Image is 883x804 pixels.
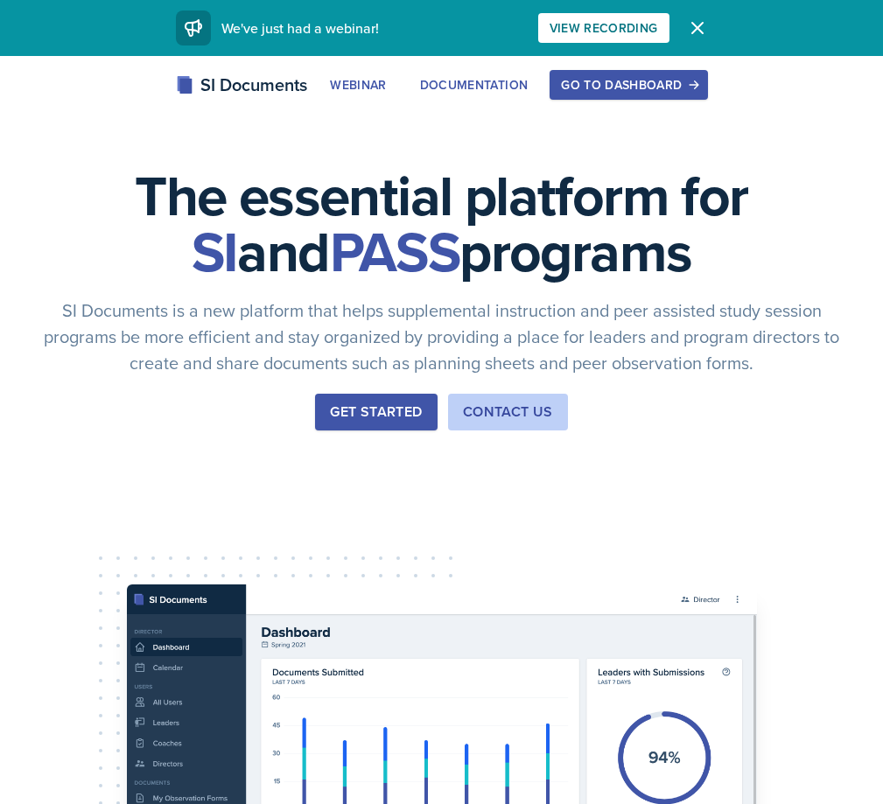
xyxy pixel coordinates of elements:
button: Documentation [409,70,540,100]
div: SI Documents [176,72,307,98]
button: Go to Dashboard [550,70,707,100]
div: Get Started [330,402,422,423]
span: We've just had a webinar! [221,18,379,38]
div: Documentation [420,78,529,92]
button: Get Started [315,394,437,430]
div: Contact Us [463,402,553,423]
button: Contact Us [448,394,568,430]
div: View Recording [550,21,658,35]
div: Webinar [330,78,386,92]
button: View Recording [538,13,669,43]
button: Webinar [319,70,397,100]
div: Go to Dashboard [561,78,696,92]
